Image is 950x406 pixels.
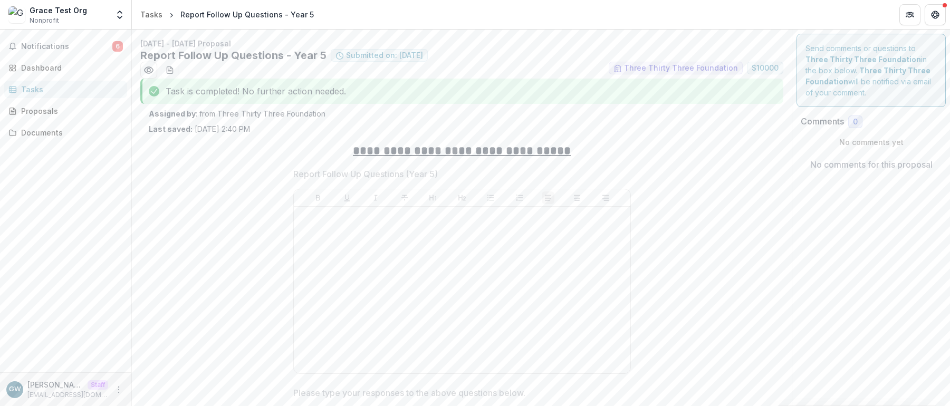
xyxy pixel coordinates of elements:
p: [DATE] 2:40 PM [149,123,250,134]
div: Dashboard [21,62,119,73]
a: Documents [4,124,127,141]
button: Notifications6 [4,38,127,55]
button: download-word-button [161,62,178,79]
strong: Three Thirty Three Foundation [805,55,921,64]
nav: breadcrumb [136,7,318,22]
div: Send comments or questions to in the box below. will be notified via email of your comment. [797,34,946,107]
strong: Last saved: [149,124,193,133]
p: : from Three Thirty Three Foundation [149,108,775,119]
button: Align Center [571,191,583,204]
a: Proposals [4,102,127,120]
button: Bold [312,191,324,204]
div: Task is completed! No further action needed. [140,79,783,104]
span: Notifications [21,42,112,51]
button: Heading 2 [456,191,468,204]
p: No comments for this proposal [810,158,933,171]
button: Heading 1 [427,191,439,204]
span: Three Thirty Three Foundation [624,64,738,73]
p: [DATE] - [DATE] Proposal [140,38,783,49]
a: Dashboard [4,59,127,76]
a: Tasks [4,81,127,98]
button: Bullet List [484,191,497,204]
img: Grace Test Org [8,6,25,23]
div: Tasks [21,84,119,95]
p: Staff [88,380,108,390]
div: Documents [21,127,119,138]
button: Preview 94c0634b-5021-467b-af25-273f27154ba7.pdf [140,62,157,79]
button: Italicize [369,191,382,204]
h2: Comments [801,117,844,127]
div: Grace Test Org [30,5,87,16]
button: Underline [341,191,353,204]
div: Proposals [21,105,119,117]
p: Please type your responses to the above questions below. [293,386,525,399]
strong: Three Thirty Three Foundation [805,66,930,86]
span: 6 [112,41,123,52]
button: Align Right [599,191,612,204]
p: No comments yet [801,137,942,148]
span: Submitted on: [DATE] [346,51,423,60]
button: Get Help [925,4,946,25]
strong: Assigned by [149,109,196,118]
button: Align Left [542,191,554,204]
p: [PERSON_NAME] [27,379,83,390]
button: More [112,383,125,396]
button: Strike [398,191,411,204]
p: Report Follow Up Questions (Year 5) [293,168,438,180]
span: 0 [853,118,858,127]
button: Open entity switcher [112,4,127,25]
h2: Report Follow Up Questions - Year 5 [140,49,327,62]
div: Report Follow Up Questions - Year 5 [180,9,314,20]
button: Partners [899,4,920,25]
div: Grace Willig [9,386,21,393]
button: Ordered List [513,191,526,204]
p: [EMAIL_ADDRESS][DOMAIN_NAME] [27,390,108,400]
span: $ 10000 [752,64,779,73]
span: Nonprofit [30,16,59,25]
div: Tasks [140,9,162,20]
a: Tasks [136,7,167,22]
